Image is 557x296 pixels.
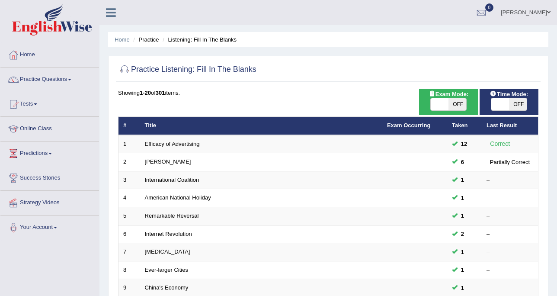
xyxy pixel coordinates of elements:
a: Online Class [0,117,99,138]
span: OFF [509,98,527,110]
span: 0 [485,3,494,12]
td: 2 [118,153,140,171]
div: – [487,194,533,202]
div: Showing of items. [118,89,538,97]
a: Remarkable Reversal [145,212,199,219]
a: Exam Occurring [387,122,430,129]
span: You can still take this question [458,139,471,148]
span: Exam Mode: [425,90,472,99]
div: Partially Correct [487,158,533,167]
li: Practice [131,35,159,44]
span: Time Mode: [487,90,531,99]
div: – [487,266,533,274]
span: You can still take this question [458,248,467,257]
a: Home [115,36,130,43]
span: OFF [448,98,467,110]
span: You can still take this question [458,211,467,220]
a: Predictions [0,142,99,163]
td: 5 [118,207,140,225]
span: You can still take this question [458,229,467,238]
a: Your Account [0,216,99,237]
a: American National Holiday [145,194,211,201]
a: International Coalition [145,177,199,183]
span: You can still take this question [458,158,467,167]
h2: Practice Listening: Fill In The Blanks [118,63,256,76]
td: 8 [118,261,140,279]
div: Correct [487,139,514,149]
a: Practice Questions [0,68,99,89]
a: Internet Revolution [145,231,192,237]
th: # [118,117,140,135]
th: Taken [447,117,482,135]
div: – [487,212,533,220]
td: 3 [118,171,140,189]
a: China's Economy [145,284,189,291]
div: – [487,248,533,256]
span: You can still take this question [458,265,467,274]
a: Ever-larger Cities [145,267,188,273]
a: Home [0,43,99,64]
span: You can still take this question [458,175,467,184]
b: 1-20 [140,90,151,96]
span: You can still take this question [458,193,467,203]
a: Tests [0,92,99,114]
div: – [487,284,533,292]
td: 7 [118,243,140,261]
div: – [487,230,533,238]
td: 6 [118,225,140,243]
a: Success Stories [0,166,99,188]
span: You can still take this question [458,283,467,293]
b: 301 [156,90,165,96]
th: Last Result [482,117,538,135]
div: – [487,176,533,184]
li: Listening: Fill In The Blanks [160,35,237,44]
th: Title [140,117,382,135]
a: Efficacy of Advertising [145,141,200,147]
a: [MEDICAL_DATA] [145,248,190,255]
div: Show exams occurring in exams [419,89,478,115]
td: 1 [118,135,140,153]
a: [PERSON_NAME] [145,158,191,165]
td: 4 [118,189,140,207]
a: Strategy Videos [0,191,99,212]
